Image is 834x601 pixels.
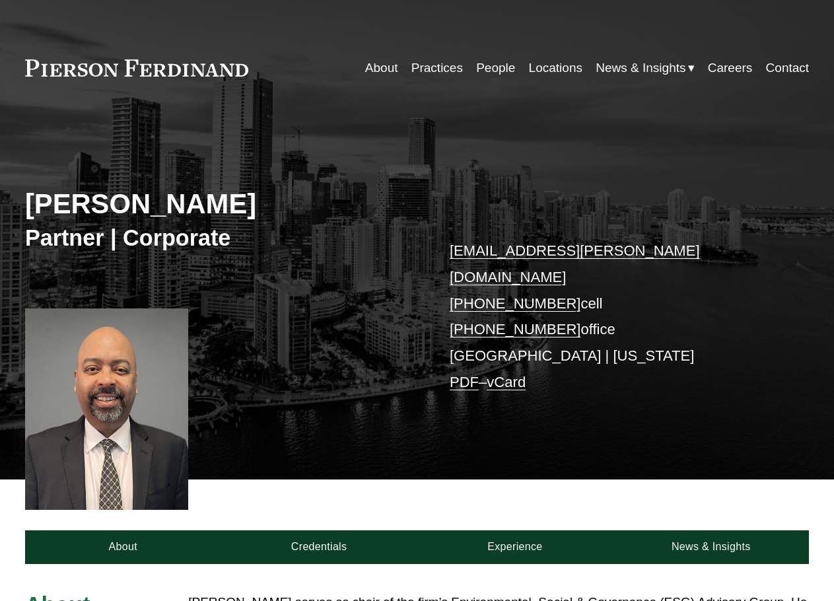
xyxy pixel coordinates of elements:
a: Practices [411,55,463,81]
a: People [476,55,515,81]
a: Careers [708,55,753,81]
a: Locations [529,55,582,81]
a: [EMAIL_ADDRESS][PERSON_NAME][DOMAIN_NAME] [450,242,700,285]
span: News & Insights [596,57,685,79]
h2: [PERSON_NAME] [25,188,417,221]
a: folder dropdown [596,55,694,81]
a: Contact [766,55,810,81]
a: Experience [417,530,613,564]
a: vCard [487,374,526,390]
a: PDF [450,374,479,390]
a: About [25,530,221,564]
a: About [365,55,398,81]
p: cell office [GEOGRAPHIC_DATA] | [US_STATE] – [450,238,777,395]
h3: Partner | Corporate [25,224,417,252]
a: Credentials [221,530,417,564]
a: News & Insights [613,530,809,564]
a: [PHONE_NUMBER] [450,321,580,337]
a: [PHONE_NUMBER] [450,295,580,312]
